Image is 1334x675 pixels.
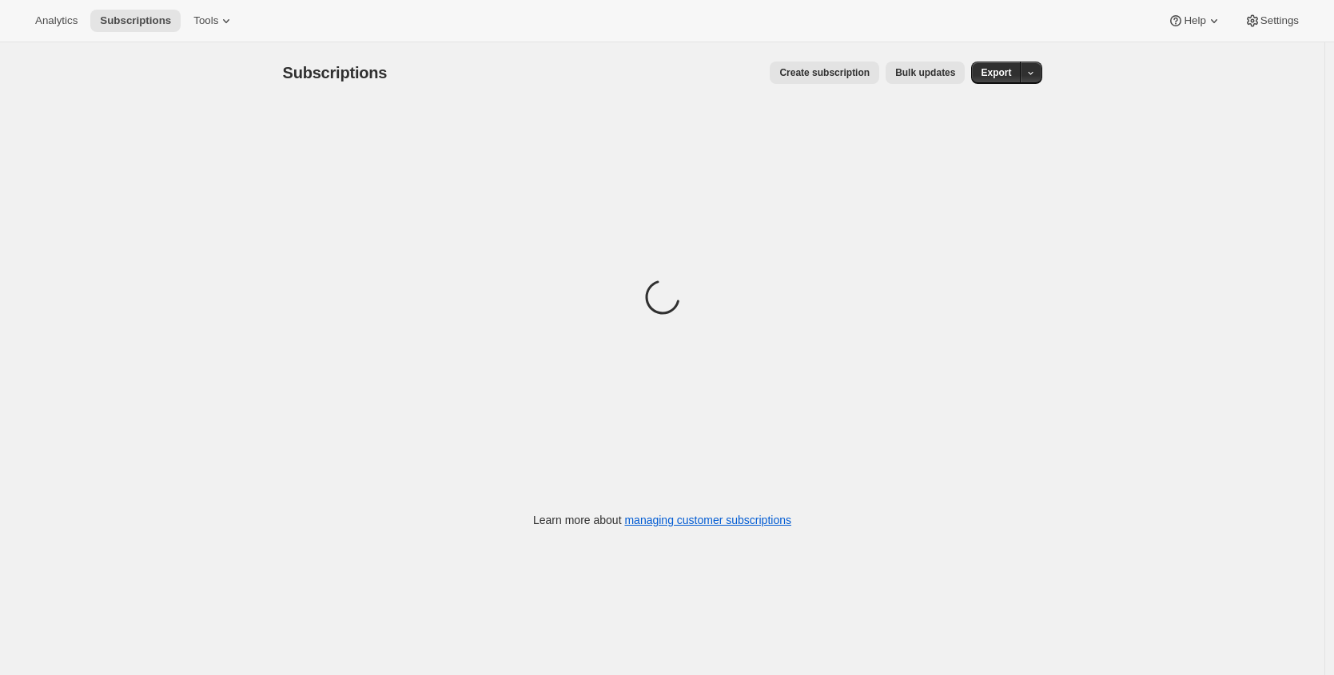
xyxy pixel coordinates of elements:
span: Analytics [35,14,78,27]
button: Export [971,62,1021,84]
button: Bulk updates [886,62,965,84]
button: Help [1158,10,1231,32]
span: Subscriptions [283,64,388,81]
span: Tools [193,14,218,27]
span: Help [1184,14,1205,27]
a: managing customer subscriptions [624,514,791,526]
button: Tools [184,10,244,32]
span: Subscriptions [100,14,171,27]
span: Settings [1260,14,1299,27]
p: Learn more about [533,512,791,528]
span: Bulk updates [895,66,955,79]
button: Settings [1235,10,1308,32]
button: Create subscription [770,62,879,84]
span: Create subscription [779,66,870,79]
span: Export [981,66,1011,79]
button: Subscriptions [90,10,181,32]
button: Analytics [26,10,87,32]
